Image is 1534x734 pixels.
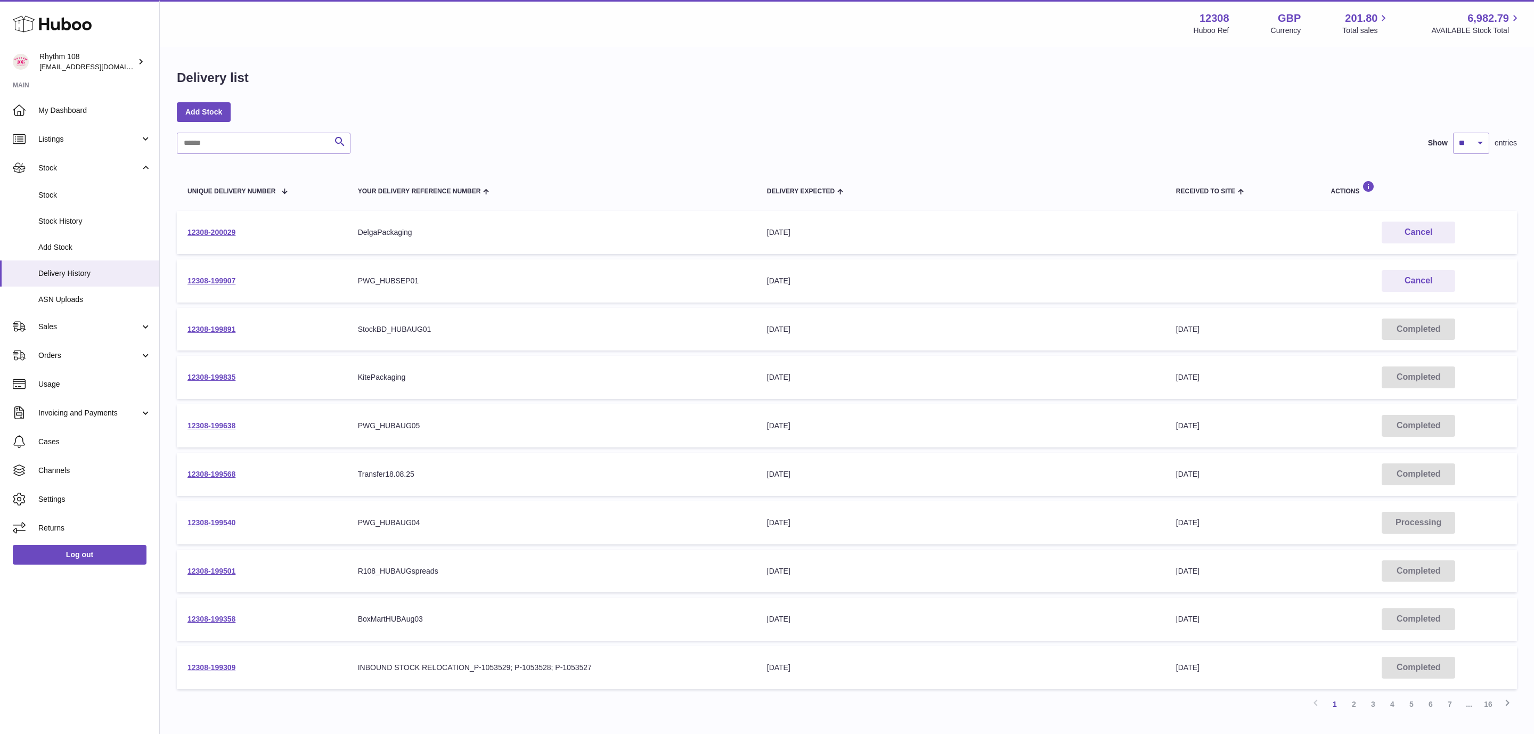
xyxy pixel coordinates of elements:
[1176,567,1200,575] span: [DATE]
[38,322,140,332] span: Sales
[1383,695,1402,714] a: 4
[1421,695,1440,714] a: 6
[1176,188,1235,195] span: Received to Site
[358,372,746,382] div: KitePackaging
[767,566,1155,576] div: [DATE]
[1176,663,1200,672] span: [DATE]
[1364,695,1383,714] a: 3
[767,188,835,195] span: Delivery Expected
[767,324,1155,335] div: [DATE]
[767,663,1155,673] div: [DATE]
[1194,26,1229,36] div: Huboo Ref
[358,469,746,479] div: Transfer18.08.25
[38,105,151,116] span: My Dashboard
[1271,26,1301,36] div: Currency
[187,470,235,478] a: 12308-199568
[1176,518,1200,527] span: [DATE]
[38,494,151,504] span: Settings
[187,518,235,527] a: 12308-199540
[767,276,1155,286] div: [DATE]
[1176,421,1200,430] span: [DATE]
[767,372,1155,382] div: [DATE]
[1431,11,1521,36] a: 6,982.79 AVAILABLE Stock Total
[1402,695,1421,714] a: 5
[1176,325,1200,333] span: [DATE]
[767,518,1155,528] div: [DATE]
[767,227,1155,238] div: [DATE]
[1176,373,1200,381] span: [DATE]
[1428,138,1448,148] label: Show
[187,421,235,430] a: 12308-199638
[1342,26,1390,36] span: Total sales
[767,614,1155,624] div: [DATE]
[358,188,481,195] span: Your Delivery Reference Number
[38,242,151,252] span: Add Stock
[187,276,235,285] a: 12308-199907
[39,52,135,72] div: Rhythm 108
[187,188,275,195] span: Unique Delivery Number
[177,69,249,86] h1: Delivery list
[13,545,146,564] a: Log out
[13,54,29,70] img: orders@rhythm108.com
[1200,11,1229,26] strong: 12308
[1382,270,1455,292] button: Cancel
[38,350,140,361] span: Orders
[1440,695,1459,714] a: 7
[1331,181,1506,195] div: Actions
[187,663,235,672] a: 12308-199309
[358,614,746,624] div: BoxMartHUBAug03
[358,227,746,238] div: DelgaPackaging
[187,228,235,236] a: 12308-200029
[1345,11,1377,26] span: 201.80
[38,216,151,226] span: Stock History
[1479,695,1498,714] a: 16
[1459,695,1479,714] span: ...
[1431,26,1521,36] span: AVAILABLE Stock Total
[38,295,151,305] span: ASN Uploads
[358,324,746,335] div: StockBD_HUBAUG01
[187,567,235,575] a: 12308-199501
[38,268,151,279] span: Delivery History
[358,421,746,431] div: PWG_HUBAUG05
[38,408,140,418] span: Invoicing and Payments
[1382,222,1455,243] button: Cancel
[38,523,151,533] span: Returns
[1495,138,1517,148] span: entries
[767,469,1155,479] div: [DATE]
[358,663,746,673] div: INBOUND STOCK RELOCATION_P-1053529; P-1053528; P-1053527
[1344,695,1364,714] a: 2
[767,421,1155,431] div: [DATE]
[38,190,151,200] span: Stock
[187,373,235,381] a: 12308-199835
[1342,11,1390,36] a: 201.80 Total sales
[1325,695,1344,714] a: 1
[1176,615,1200,623] span: [DATE]
[358,566,746,576] div: R108_HUBAUGspreads
[1176,470,1200,478] span: [DATE]
[38,379,151,389] span: Usage
[38,134,140,144] span: Listings
[187,615,235,623] a: 12308-199358
[358,276,746,286] div: PWG_HUBSEP01
[1278,11,1301,26] strong: GBP
[177,102,231,121] a: Add Stock
[358,518,746,528] div: PWG_HUBAUG04
[38,437,151,447] span: Cases
[38,163,140,173] span: Stock
[39,62,157,71] span: [EMAIL_ADDRESS][DOMAIN_NAME]
[187,325,235,333] a: 12308-199891
[38,466,151,476] span: Channels
[1467,11,1509,26] span: 6,982.79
